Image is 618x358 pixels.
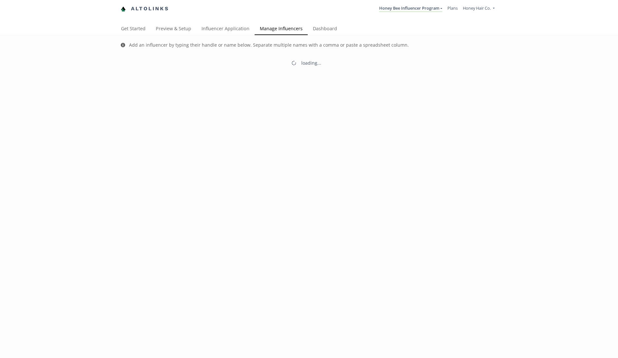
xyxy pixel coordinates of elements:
a: Dashboard [308,23,342,36]
a: Preview & Setup [151,23,196,36]
a: Manage Influencers [255,23,308,36]
span: Honey Hair Co. [463,5,491,11]
div: Add an influencer by typing their handle or name below. Separate multiple names with a comma or p... [129,42,409,48]
a: Altolinks [121,4,169,14]
a: Honey Bee Influencer Program [379,5,442,12]
a: Get Started [116,23,151,36]
img: favicon-32x32.png [121,6,126,12]
a: Influencer Application [196,23,255,36]
div: loading... [301,60,321,66]
a: Plans [447,5,458,11]
a: Honey Hair Co. [463,5,495,13]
